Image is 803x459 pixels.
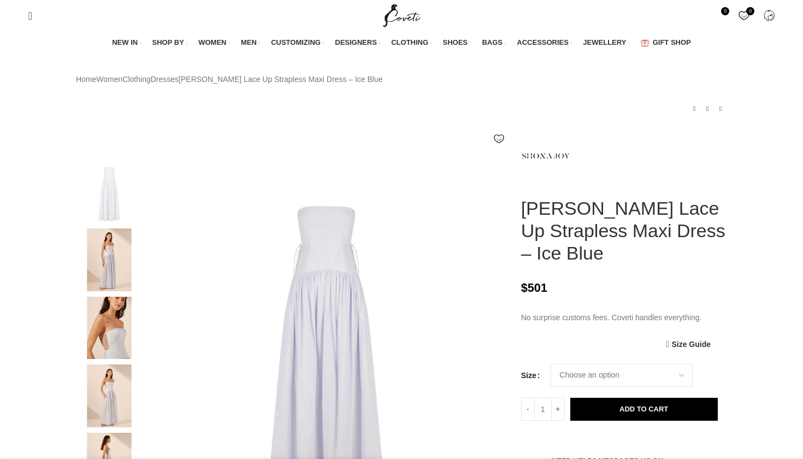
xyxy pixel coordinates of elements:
span: SHOP BY [152,38,184,48]
a: CLOTHING [391,31,432,54]
span: WOMEN [198,38,226,48]
input: Product quantity [535,398,551,421]
div: My Wishlist [733,5,755,27]
img: Shona Joy [521,132,570,181]
a: Previous product [688,102,701,115]
span: $ [521,281,528,295]
img: Shona Joy Amada Lace Up Strapless Maxi Dress Ice Blue19473 nobg [76,161,143,223]
a: 0 [707,5,730,27]
a: JEWELLERY [583,31,629,54]
span: DESIGNERS [335,38,377,48]
span: NEW IN [112,38,138,48]
a: GIFT SHOP [641,31,691,54]
a: Women [96,73,122,85]
span: 0 [721,7,729,15]
span: [PERSON_NAME] Lace Up Strapless Maxi Dress – Ice Blue [179,73,382,85]
input: - [521,398,535,421]
p: No surprise customs fees. Coveti handles everything. [521,311,727,323]
a: WOMEN [198,31,230,54]
label: Size [521,369,540,381]
span: GIFT SHOP [653,38,691,48]
span: CUSTOMIZING [271,38,321,48]
img: Shona Joy [76,364,143,427]
span: ACCESSORIES [517,38,569,48]
span: 0 [746,7,754,15]
a: DESIGNERS [335,31,380,54]
button: Add to cart [570,398,718,421]
a: Home [76,73,96,85]
a: Dresses [151,73,179,85]
a: Search [23,5,38,27]
a: SHOP BY [152,31,188,54]
span: SHOES [443,38,468,48]
a: BAGS [482,31,506,54]
img: GiftBag [641,39,649,46]
span: MEN [241,38,257,48]
a: NEW IN [112,31,141,54]
a: Clothing [122,73,150,85]
span: CLOTHING [391,38,428,48]
a: CUSTOMIZING [271,31,324,54]
input: + [551,398,565,421]
img: Shona Joy dress [76,228,143,291]
a: 0 [733,5,755,27]
div: Main navigation [23,31,781,54]
h1: [PERSON_NAME] Lace Up Strapless Maxi Dress – Ice Blue [521,197,727,264]
bdi: 501 [521,281,547,295]
span: JEWELLERY [583,38,626,48]
a: Next product [714,102,727,115]
a: ACCESSORIES [517,31,572,54]
a: MEN [241,31,260,54]
nav: Breadcrumb [76,73,383,85]
img: Shona Joy dresses [76,297,143,360]
a: Site logo [380,10,423,19]
span: BAGS [482,38,503,48]
a: SHOES [443,31,471,54]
